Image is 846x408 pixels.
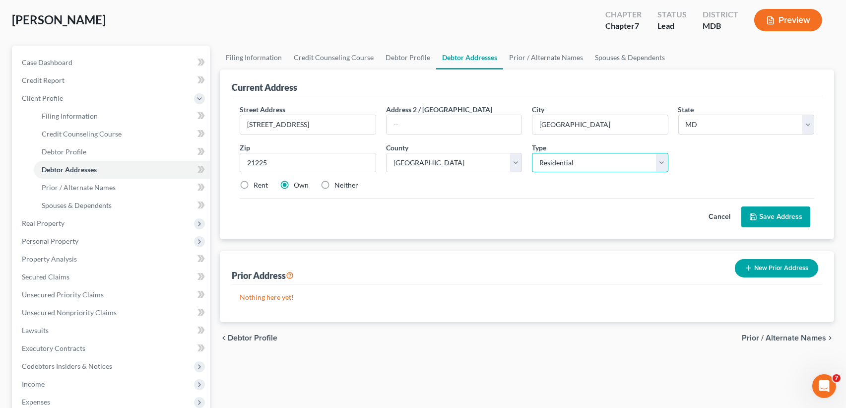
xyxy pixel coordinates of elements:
span: Unsecured Nonpriority Claims [22,308,117,317]
span: Lawsuits [22,326,49,335]
span: Filing Information [42,112,98,120]
span: Executory Contracts [22,344,85,352]
a: Secured Claims [14,268,210,286]
a: Prior / Alternate Names [503,46,589,69]
div: Chapter [605,20,642,32]
span: Credit Report [22,76,65,84]
i: chevron_right [826,334,834,342]
span: Case Dashboard [22,58,72,67]
label: Type [532,142,546,153]
div: District [703,9,738,20]
span: Debtor Profile [42,147,86,156]
button: New Prior Address [735,259,818,277]
a: Filing Information [34,107,210,125]
div: Current Address [232,81,297,93]
iframe: Intercom live chat [812,374,836,398]
div: Chapter [605,9,642,20]
span: Income [22,380,45,388]
span: [PERSON_NAME] [12,12,106,27]
button: Cancel [698,207,741,227]
button: Preview [754,9,822,31]
label: Rent [254,180,268,190]
a: Spouses & Dependents [34,197,210,214]
button: chevron_left Debtor Profile [220,334,277,342]
a: Debtor Profile [34,143,210,161]
div: Status [657,9,687,20]
label: Address 2 / [GEOGRAPHIC_DATA] [386,104,492,115]
button: Prior / Alternate Names chevron_right [742,334,834,342]
span: Spouses & Dependents [42,201,112,209]
a: Executory Contracts [14,340,210,357]
span: 7 [635,21,639,30]
i: chevron_left [220,334,228,342]
span: Real Property [22,219,65,227]
a: Credit Report [14,71,210,89]
span: Debtor Profile [228,334,277,342]
a: Debtor Addresses [436,46,503,69]
a: Lawsuits [14,322,210,340]
span: County [386,143,408,152]
a: Property Analysis [14,250,210,268]
a: Debtor Addresses [34,161,210,179]
span: City [532,105,544,114]
span: Client Profile [22,94,63,102]
a: Credit Counseling Course [34,125,210,143]
a: Debtor Profile [380,46,436,69]
p: Nothing here yet! [240,292,814,302]
span: Personal Property [22,237,78,245]
input: -- [387,115,521,134]
a: Unsecured Nonpriority Claims [14,304,210,322]
a: Credit Counseling Course [288,46,380,69]
span: Secured Claims [22,272,69,281]
div: MDB [703,20,738,32]
span: Unsecured Priority Claims [22,290,104,299]
a: Case Dashboard [14,54,210,71]
span: Expenses [22,398,50,406]
a: Prior / Alternate Names [34,179,210,197]
span: Zip [240,143,250,152]
input: Enter city... [532,115,667,134]
span: Codebtors Insiders & Notices [22,362,112,370]
input: Enter street address [240,115,375,134]
span: Credit Counseling Course [42,130,122,138]
span: Prior / Alternate Names [42,183,116,192]
span: State [678,105,694,114]
span: Prior / Alternate Names [742,334,826,342]
span: 7 [833,374,841,382]
button: Save Address [741,206,810,227]
div: Prior Address [232,270,294,281]
label: Neither [334,180,358,190]
div: Lead [657,20,687,32]
span: Property Analysis [22,255,77,263]
a: Filing Information [220,46,288,69]
a: Unsecured Priority Claims [14,286,210,304]
span: Street Address [240,105,285,114]
input: XXXXX [240,153,376,173]
label: Own [294,180,309,190]
a: Spouses & Dependents [589,46,671,69]
span: Debtor Addresses [42,165,97,174]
